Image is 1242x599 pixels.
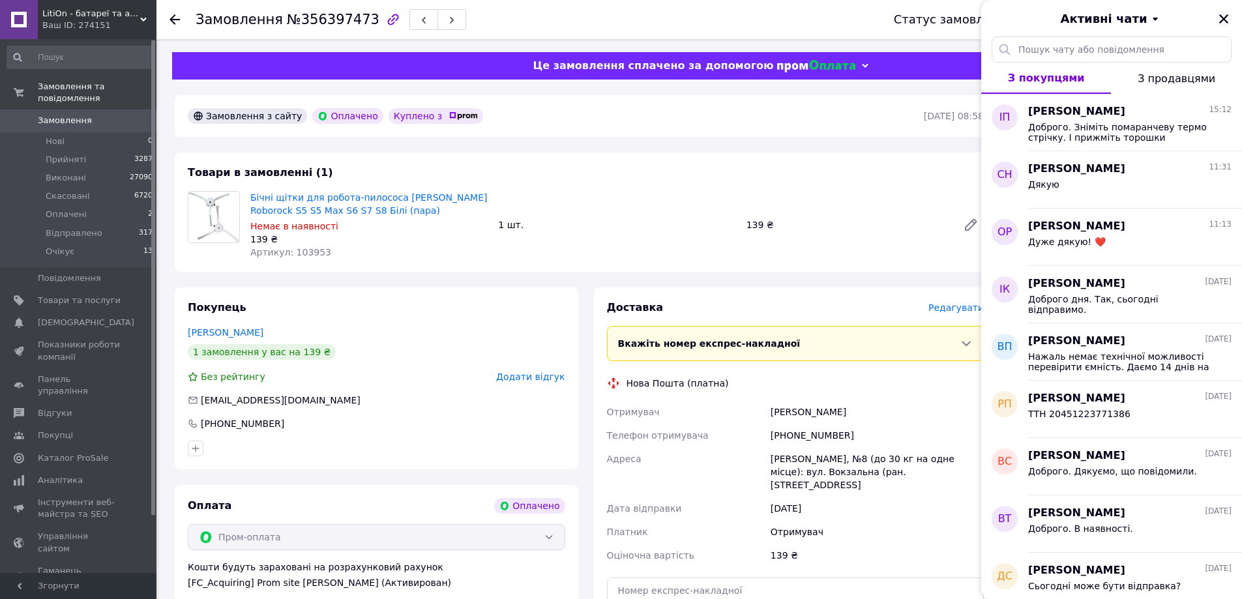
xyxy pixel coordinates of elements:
[1205,506,1232,517] span: [DATE]
[493,216,741,234] div: 1 шт.
[38,373,121,397] span: Панель управління
[130,172,153,184] span: 27090
[148,136,153,147] span: 0
[1028,294,1213,315] span: Доброго дня. Так, сьогодні відправимо.
[46,246,74,257] span: Очікує
[981,209,1242,266] button: ОР[PERSON_NAME]11:13Дуже дякую! ❤️
[1138,72,1215,85] span: З продавцями
[924,111,984,121] time: [DATE] 08:58
[1028,506,1125,521] span: [PERSON_NAME]
[188,561,565,589] div: Кошти будуть зараховані на розрахунковий рахунок
[312,108,383,124] div: Оплачено
[1028,179,1059,190] span: Дякую
[46,209,87,220] span: Оплачені
[38,497,121,520] span: Інструменти веб-майстра та SEO
[1028,466,1197,476] span: Доброго. Дякуємо, що повідомили.
[250,233,488,246] div: 139 ₴
[449,112,478,120] img: prom
[981,63,1111,94] button: З покупцями
[38,115,92,126] span: Замовлення
[1216,11,1232,27] button: Закрити
[607,407,660,417] span: Отримувач
[607,301,664,314] span: Доставка
[1028,563,1125,578] span: [PERSON_NAME]
[999,282,1010,297] span: ІК
[981,266,1242,323] button: ІК[PERSON_NAME][DATE]Доброго дня. Так, сьогодні відправимо.
[623,377,732,390] div: Нова Пошта (платна)
[997,569,1013,584] span: ДС
[46,136,65,147] span: Нові
[188,301,246,314] span: Покупець
[981,94,1242,151] button: ІП[PERSON_NAME]15:12Доброго. Зніміть помаранчеву термо стрічку. І прижміть торошки контроллер. Вс...
[188,166,333,179] span: Товари в замовленні (1)
[998,397,1012,412] span: РП
[1209,219,1232,230] span: 11:13
[134,190,153,202] span: 6720
[250,247,331,257] span: Артикул: 103953
[287,12,379,27] span: №356397473
[768,520,986,544] div: Отримувач
[46,227,102,239] span: Відправлено
[1028,523,1133,534] span: Доброго. В наявності.
[998,512,1012,527] span: ВТ
[607,454,642,464] span: Адреса
[928,302,984,313] span: Редагувати
[997,168,1012,183] span: СН
[607,550,694,561] span: Оціночна вартість
[250,221,338,231] span: Немає в наявності
[1205,391,1232,402] span: [DATE]
[196,12,283,27] span: Замовлення
[607,527,648,537] span: Платник
[958,212,984,238] a: Редагувати
[1060,10,1147,27] span: Активні чати
[148,209,153,220] span: 2
[389,108,484,124] div: Куплено з
[777,60,855,72] img: evopay logo
[1028,219,1125,234] span: [PERSON_NAME]
[38,565,121,589] span: Гаманець компанії
[1008,72,1085,84] span: З покупцями
[7,46,154,69] input: Пошук
[1028,409,1131,419] span: ТТН 20451223771386
[1028,581,1181,591] span: Сьогодні може бути відправка?
[618,338,801,349] span: Вкажіть номер експрес-накладної
[1205,448,1232,460] span: [DATE]
[1028,351,1213,372] span: Нажаль немає технічної можливості перевірити ємність. Даємо 14 днів на самостійну перевірку, і 6 ...
[38,407,72,419] span: Відгуки
[201,372,265,382] span: Без рейтингу
[768,424,986,447] div: [PHONE_NUMBER]
[607,503,682,514] span: Дата відправки
[188,192,239,242] img: Бічні щітки для робота-пилососа Xiaomi Mijia Roborock S5 S5 Max S6 S7 S8 Білі (пара)
[38,475,83,486] span: Аналітика
[38,339,121,362] span: Показники роботи компанії
[38,317,134,329] span: [DEMOGRAPHIC_DATA]
[494,498,565,514] div: Оплачено
[38,531,121,554] span: Управління сайтом
[38,430,73,441] span: Покупці
[170,13,180,26] div: Повернутися назад
[250,192,487,216] a: Бічні щітки для робота-пилососа [PERSON_NAME] Roborock S5 S5 Max S6 S7 S8 Білі (пара)
[1028,104,1125,119] span: [PERSON_NAME]
[496,372,565,382] span: Додати відгук
[1028,448,1125,463] span: [PERSON_NAME]
[201,395,361,405] span: [EMAIL_ADDRESS][DOMAIN_NAME]
[188,108,307,124] div: Замовлення з сайту
[188,327,263,338] a: [PERSON_NAME]
[981,438,1242,495] button: ВС[PERSON_NAME][DATE]Доброго. Дякуємо, що повідомили.
[188,344,336,360] div: 1 замовлення у вас на 139 ₴
[38,81,156,104] span: Замовлення та повідомлення
[768,497,986,520] div: [DATE]
[1205,563,1232,574] span: [DATE]
[1028,391,1125,406] span: [PERSON_NAME]
[46,172,86,184] span: Виконані
[1209,162,1232,173] span: 11:31
[1028,162,1125,177] span: [PERSON_NAME]
[981,381,1242,438] button: РП[PERSON_NAME][DATE]ТТН 20451223771386
[200,417,286,430] div: [PHONE_NUMBER]
[188,499,231,512] span: Оплата
[1028,276,1125,291] span: [PERSON_NAME]
[999,110,1011,125] span: ІП
[1018,10,1205,27] button: Активні чати
[1205,276,1232,287] span: [DATE]
[46,154,86,166] span: Прийняті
